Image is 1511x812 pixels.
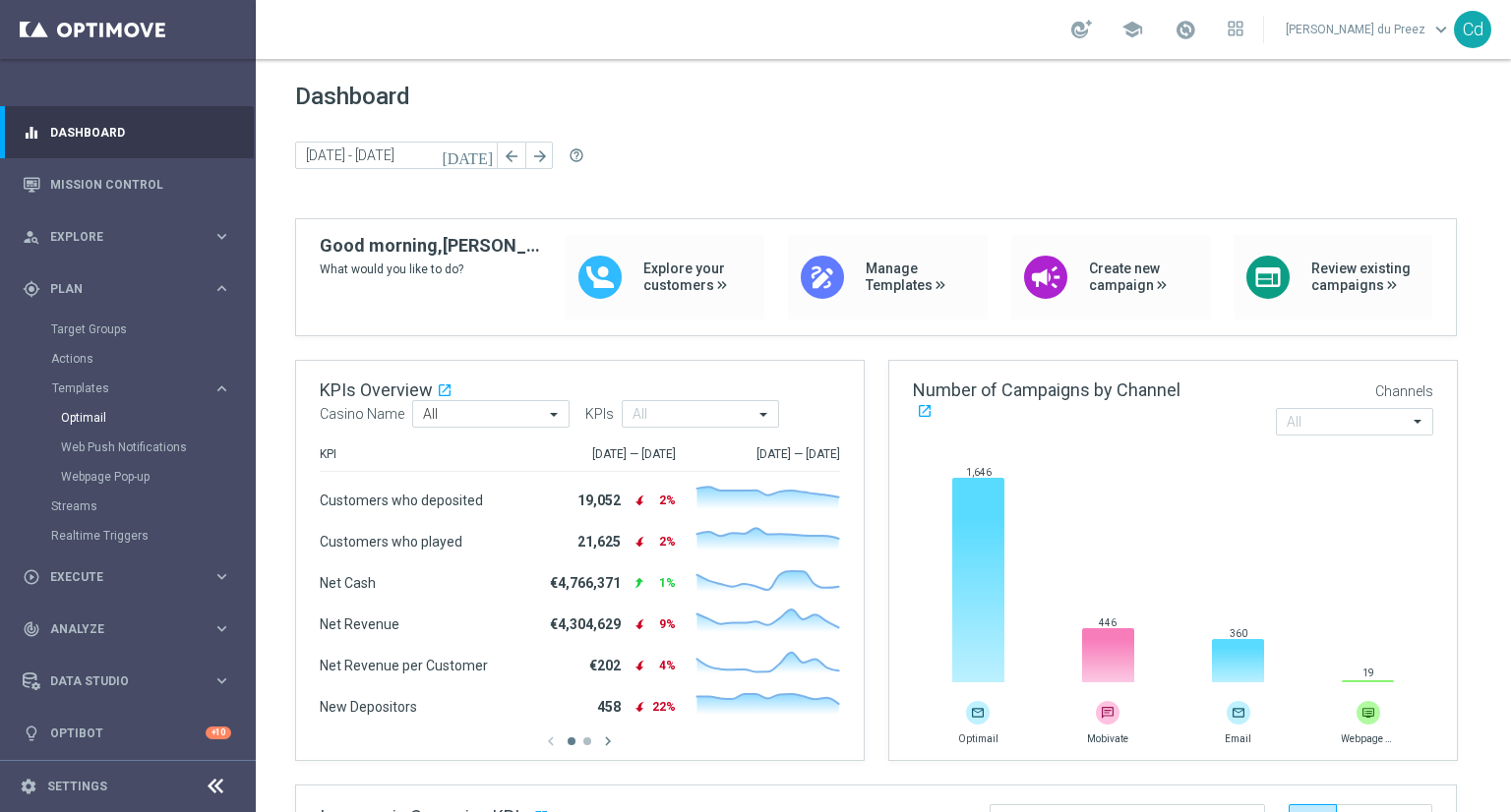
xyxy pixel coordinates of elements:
[22,177,232,193] button: Mission Control
[23,280,212,298] div: Plan
[61,403,254,433] div: Optimail
[51,528,205,544] a: Realtime Triggers
[22,229,232,245] button: person_search Explore keyboard_arrow_right
[23,568,40,586] i: play_circle_outline
[212,379,231,398] i: keyboard_arrow_right
[51,321,205,337] a: Target Groups
[22,725,232,741] button: lightbulb Optibot +10
[51,498,205,514] a: Streams
[20,778,37,795] i: settings
[23,707,231,759] div: Optibot
[61,410,205,426] a: Optimail
[1430,19,1452,40] span: keyboard_arrow_down
[23,106,231,158] div: Dashboard
[50,675,212,687] span: Data Studio
[212,227,231,246] i: keyboard_arrow_right
[50,231,212,243] span: Explore
[22,621,232,637] button: track_changes Analyze keyboard_arrow_right
[22,569,232,585] button: play_circle_outline Execute keyboard_arrow_right
[212,671,231,690] i: keyboard_arrow_right
[22,281,232,297] button: gps_fixed Plan keyboard_arrow_right
[1454,11,1491,48] div: Cd
[1121,19,1143,40] span: school
[51,521,254,551] div: Realtime Triggers
[52,382,212,394] div: Templates
[61,469,205,485] a: Webpage Pop-up
[23,568,212,586] div: Execute
[61,433,254,462] div: Web Push Notifications
[50,623,212,635] span: Analyze
[1284,15,1454,44] a: [PERSON_NAME] du Preezkeyboard_arrow_down
[23,725,40,742] i: lightbulb
[61,462,254,492] div: Webpage Pop-up
[61,439,205,455] a: Web Push Notifications
[23,228,40,246] i: person_search
[212,279,231,298] i: keyboard_arrow_right
[51,315,254,344] div: Target Groups
[23,620,212,638] div: Analyze
[51,374,254,492] div: Templates
[50,106,231,158] a: Dashboard
[22,125,232,141] button: equalizer Dashboard
[23,620,40,638] i: track_changes
[50,707,206,759] a: Optibot
[47,781,107,792] a: Settings
[212,567,231,586] i: keyboard_arrow_right
[23,280,40,298] i: gps_fixed
[51,351,205,367] a: Actions
[212,619,231,638] i: keyboard_arrow_right
[23,124,40,142] i: equalizer
[51,380,232,396] button: Templates keyboard_arrow_right
[23,158,231,210] div: Mission Control
[50,158,231,210] a: Mission Control
[22,673,232,689] button: Data Studio keyboard_arrow_right
[51,492,254,521] div: Streams
[51,344,254,374] div: Actions
[52,382,193,394] span: Templates
[50,571,212,583] span: Execute
[23,228,212,246] div: Explore
[206,726,231,739] div: +10
[50,283,212,295] span: Plan
[23,672,212,690] div: Data Studio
